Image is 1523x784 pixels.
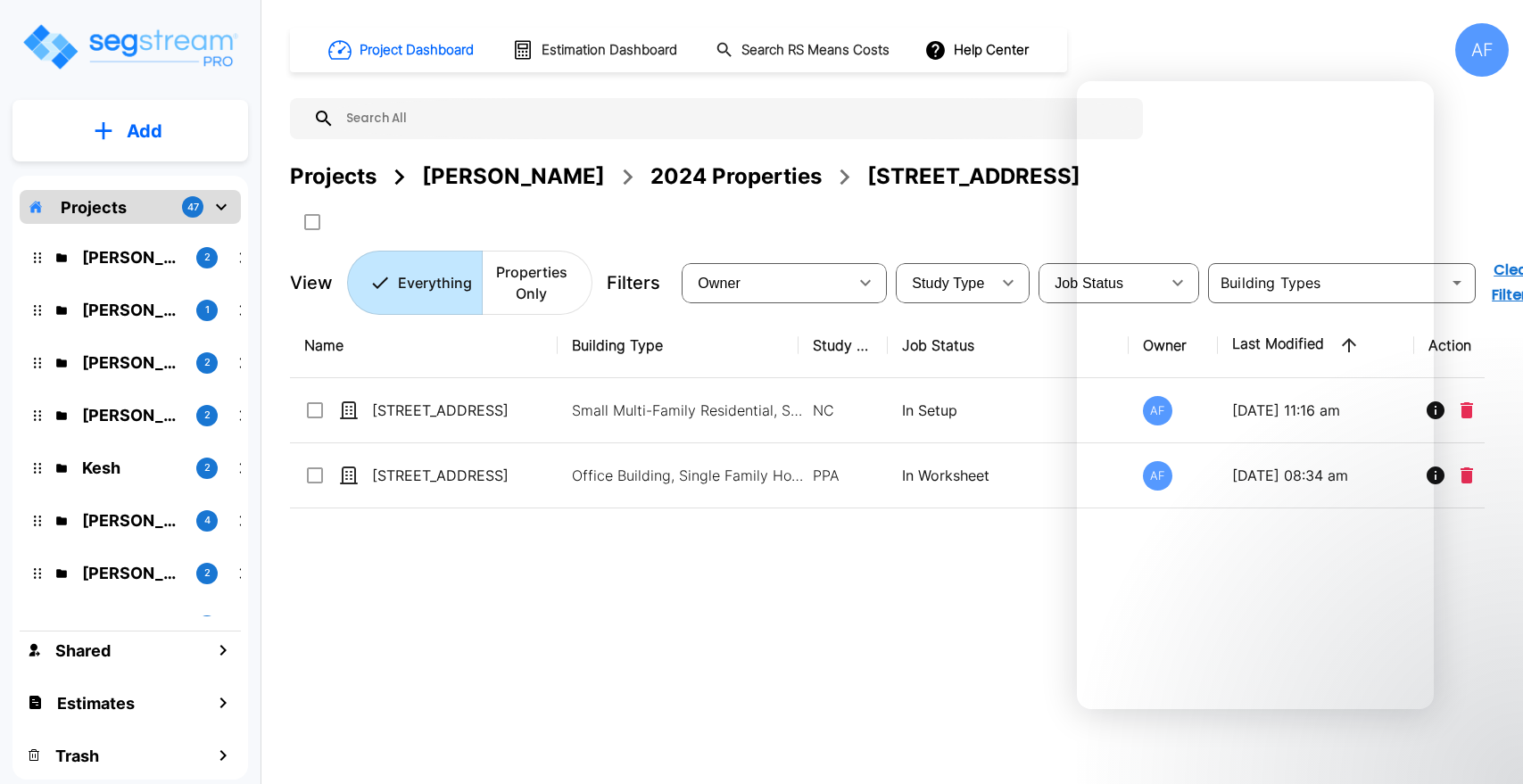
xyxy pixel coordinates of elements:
p: Michael Heinemann [82,614,182,638]
p: 4 [204,513,211,528]
button: Open [1444,270,1469,295]
div: 2024 Properties [650,161,822,193]
p: Jay Hershowitz [82,245,182,269]
button: Estimation Dashboard [505,31,687,69]
th: Study Type [799,313,888,378]
div: Projects [290,161,377,193]
p: Small Multi-Family Residential, Small Multi-Family Residential Site [572,400,813,421]
p: Office Building, Single Family Home Site [572,465,813,486]
h1: Search RS Means Costs [741,40,890,61]
button: Search RS Means Costs [708,33,899,68]
span: Job Status [1055,276,1123,291]
h1: Estimation Dashboard [542,40,677,61]
th: Job Status [888,313,1129,378]
button: Add [12,105,248,157]
p: 2 [204,565,211,581]
button: Everything [347,251,483,315]
button: Properties Only [482,251,592,315]
p: View [290,269,333,296]
p: 2 [204,408,211,423]
div: AF [1455,23,1509,77]
p: Ari Eisenman [82,403,182,427]
div: Select [899,258,990,308]
th: Building Type [558,313,799,378]
p: In Worksheet [902,465,1114,486]
p: Isaak Markovitz [82,298,182,322]
iframe: Intercom live chat [1391,723,1434,766]
button: More-Options [1480,458,1516,493]
div: [STREET_ADDRESS] [867,161,1080,193]
button: Delete [1453,392,1480,428]
button: Project Dashboard [321,30,484,70]
div: [PERSON_NAME] [422,161,605,193]
p: 1 [205,302,210,318]
h1: Project Dashboard [360,40,474,61]
button: Help Center [921,33,1036,67]
p: Josh Strum [82,508,182,532]
p: Barry Donath [82,351,182,375]
button: More-Options [1480,392,1516,428]
p: Kesh [82,456,182,480]
span: Study Type [912,276,984,291]
div: Select [1042,258,1160,308]
p: 47 [187,200,199,215]
div: Select [685,258,848,308]
div: Platform [347,251,592,315]
h1: Shared [55,639,111,663]
p: 2 [204,460,211,475]
img: Logo [21,21,239,72]
p: Chuny Herzka [82,561,182,585]
p: In Setup [902,400,1114,421]
p: [STREET_ADDRESS] [372,465,550,486]
button: Info [1418,458,1453,493]
h1: Trash [55,744,99,768]
button: Delete [1453,458,1480,493]
button: SelectAll [294,204,330,240]
th: Name [290,313,558,378]
p: Projects [61,195,127,219]
p: 2 [204,355,211,370]
button: Info [1418,392,1453,428]
p: 2 [204,250,211,265]
p: Add [127,118,162,144]
input: Search All [335,98,1134,139]
p: PPA [813,465,873,486]
span: Owner [698,276,741,291]
iframe: Intercom live chat [1077,81,1434,709]
h1: Estimates [57,691,135,715]
p: Filters [607,269,660,296]
p: Everything [398,272,472,293]
p: [STREET_ADDRESS] [372,400,550,421]
p: Properties Only [492,261,570,304]
p: NC [813,400,873,421]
